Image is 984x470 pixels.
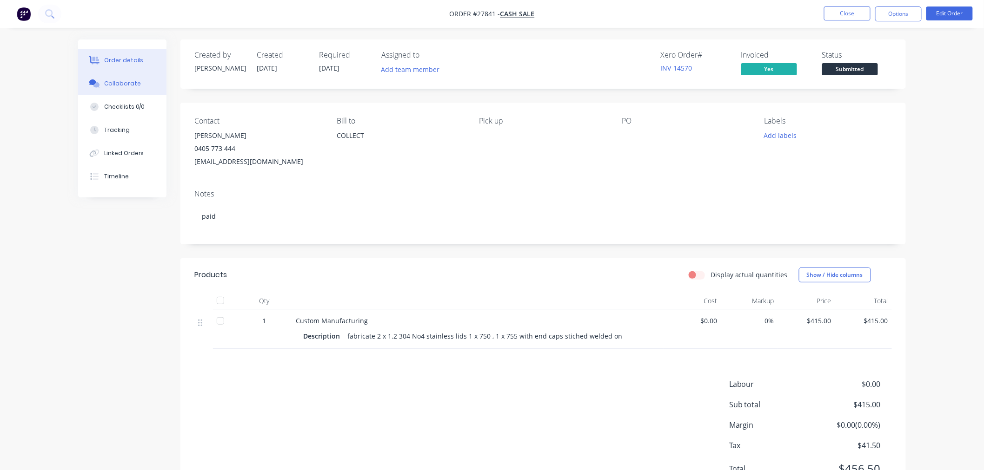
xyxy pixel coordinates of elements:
div: [EMAIL_ADDRESS][DOMAIN_NAME] [194,155,322,168]
span: Submitted [822,63,878,75]
span: Sub total [729,399,812,410]
span: $0.00 [812,379,881,390]
div: Description [303,329,344,343]
a: CASH SALE [500,10,535,19]
div: Pick up [479,117,607,125]
div: Created by [194,51,246,59]
img: Factory [17,7,31,21]
div: Contact [194,117,322,125]
span: Yes [741,63,797,75]
button: Options [875,7,922,21]
div: Checklists 0/0 [104,103,145,111]
div: [PERSON_NAME] [194,63,246,73]
div: Required [319,51,370,59]
div: Labels [765,117,892,125]
span: Order #27841 - [450,10,500,19]
div: COLLECT [337,129,464,142]
div: PO [622,117,749,125]
a: INV-14570 [660,64,692,72]
button: Show / Hide columns [799,268,871,282]
span: 1 [262,316,266,326]
div: [PERSON_NAME]0405 773 444[EMAIL_ADDRESS][DOMAIN_NAME] [194,129,322,168]
span: [DATE] [257,64,277,72]
div: Markup [721,292,778,310]
div: Assigned to [381,51,474,59]
label: Display actual quantities [711,270,788,280]
button: Add team member [381,63,445,76]
div: Collaborate [104,79,141,88]
div: Notes [194,189,892,198]
div: Status [822,51,892,59]
button: Timeline [78,165,166,188]
div: Created [257,51,308,59]
span: $41.50 [812,440,881,451]
div: Total [835,292,892,310]
span: $0.00 ( 0.00 %) [812,419,881,431]
button: Add team member [376,63,445,76]
div: Linked Orders [104,149,144,157]
button: Order details [78,49,166,72]
div: fabricate 2 x 1.2 304 No4 stainless lids 1 x 750 , 1 x 755 with end caps stiched welded on [344,329,626,343]
span: $0.00 [668,316,718,326]
span: Labour [729,379,812,390]
div: COLLECT [337,129,464,159]
span: $415.00 [839,316,889,326]
span: 0% [725,316,775,326]
span: $415.00 [782,316,831,326]
div: 0405 773 444 [194,142,322,155]
button: Checklists 0/0 [78,95,166,118]
button: Collaborate [78,72,166,95]
div: Qty [236,292,292,310]
div: Tracking [104,126,130,134]
div: Invoiced [741,51,811,59]
button: Submitted [822,63,878,77]
span: Tax [729,440,812,451]
div: [PERSON_NAME] [194,129,322,142]
span: Margin [729,419,812,431]
button: Tracking [78,118,166,142]
div: Xero Order # [660,51,730,59]
span: Custom Manufacturing [296,316,368,325]
button: Edit Order [926,7,973,20]
button: Add labels [759,129,802,142]
div: paid [194,202,892,230]
div: Bill to [337,117,464,125]
button: Close [824,7,871,20]
div: Price [778,292,835,310]
span: $415.00 [812,399,881,410]
div: Timeline [104,172,129,181]
button: Linked Orders [78,142,166,165]
div: Order details [104,56,144,65]
span: [DATE] [319,64,339,72]
div: Products [194,269,227,281]
div: Cost [664,292,721,310]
